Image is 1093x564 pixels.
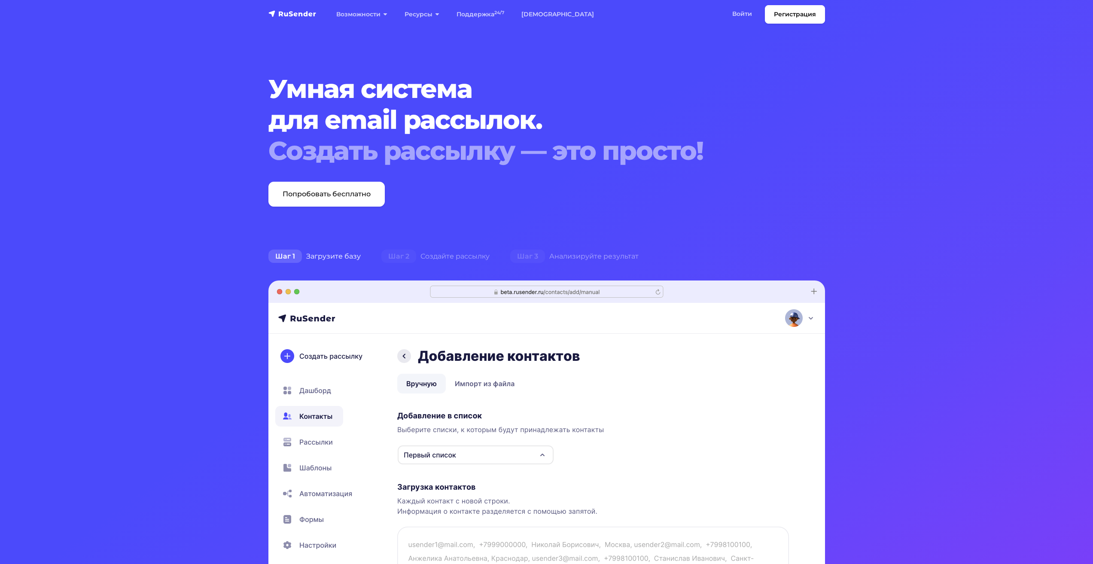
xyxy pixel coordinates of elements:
[500,248,649,265] div: Анализируйте результат
[268,135,778,166] div: Создать рассылку — это просто!
[268,250,302,263] span: Шаг 1
[765,5,825,24] a: Регистрация
[510,250,545,263] span: Шаг 3
[448,6,513,23] a: Поддержка24/7
[381,250,416,263] span: Шаг 2
[268,182,385,207] a: Попробовать бесплатно
[328,6,396,23] a: Возможности
[396,6,448,23] a: Ресурсы
[513,6,603,23] a: [DEMOGRAPHIC_DATA]
[494,10,504,15] sup: 24/7
[371,248,500,265] div: Создайте рассылку
[268,73,778,166] h1: Умная система для email рассылок.
[268,9,317,18] img: RuSender
[258,248,371,265] div: Загрузите базу
[724,5,761,23] a: Войти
